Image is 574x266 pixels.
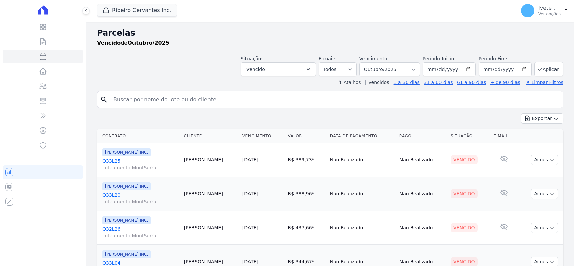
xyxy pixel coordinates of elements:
[285,211,327,245] td: R$ 437,66
[100,96,108,104] i: search
[359,56,389,61] label: Vencimento:
[181,143,240,177] td: [PERSON_NAME]
[97,4,177,17] button: Ribeiro Cervantes Inc.
[397,211,448,245] td: Não Realizado
[531,223,558,233] button: Ações
[102,182,151,190] span: [PERSON_NAME] INC.
[531,189,558,199] button: Ações
[102,226,179,239] a: Q32L26Loteamento MontSerrat
[365,80,391,85] label: Vencidos:
[181,211,240,245] td: [PERSON_NAME]
[241,56,263,61] label: Situação:
[397,143,448,177] td: Não Realizado
[448,129,491,143] th: Situação
[241,62,316,76] button: Vencido
[327,129,397,143] th: Data de Pagamento
[338,80,361,85] label: ↯ Atalhos
[97,27,563,39] h2: Parcelas
[397,177,448,211] td: Não Realizado
[521,113,563,124] button: Exportar
[285,177,327,211] td: R$ 388,96
[319,56,335,61] label: E-mail:
[327,143,397,177] td: Não Realizado
[490,80,520,85] a: + de 90 dias
[479,55,532,62] label: Período Fim:
[531,155,558,165] button: Ações
[424,80,453,85] a: 31 a 60 dias
[181,129,240,143] th: Cliente
[97,39,169,47] p: de
[538,11,561,17] p: Ver opções
[102,232,179,239] span: Loteamento MontSerrat
[102,158,179,171] a: Q33L25Loteamento MontSerrat
[242,259,258,264] a: [DATE]
[538,5,561,11] p: Ivete .
[423,56,456,61] label: Período Inicío:
[327,211,397,245] td: Não Realizado
[394,80,420,85] a: 1 a 30 dias
[102,148,151,156] span: [PERSON_NAME] INC.
[102,192,179,205] a: Q33L20Loteamento MontSerrat
[515,1,574,20] button: I. Ivete . Ver opções
[109,93,560,106] input: Buscar por nome do lote ou do cliente
[457,80,486,85] a: 61 a 90 dias
[102,216,151,224] span: [PERSON_NAME] INC.
[451,223,478,232] div: Vencido
[246,65,265,73] span: Vencido
[240,129,285,143] th: Vencimento
[242,191,258,196] a: [DATE]
[242,225,258,230] a: [DATE]
[97,129,181,143] th: Contrato
[526,8,529,13] span: I.
[102,250,151,258] span: [PERSON_NAME] INC.
[127,40,169,46] strong: Outubro/2025
[491,129,517,143] th: E-mail
[451,189,478,198] div: Vencido
[523,80,563,85] a: ✗ Limpar Filtros
[102,198,179,205] span: Loteamento MontSerrat
[451,155,478,164] div: Vencido
[327,177,397,211] td: Não Realizado
[534,62,563,76] button: Aplicar
[102,164,179,171] span: Loteamento MontSerrat
[242,157,258,162] a: [DATE]
[97,40,121,46] strong: Vencido
[181,177,240,211] td: [PERSON_NAME]
[397,129,448,143] th: Pago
